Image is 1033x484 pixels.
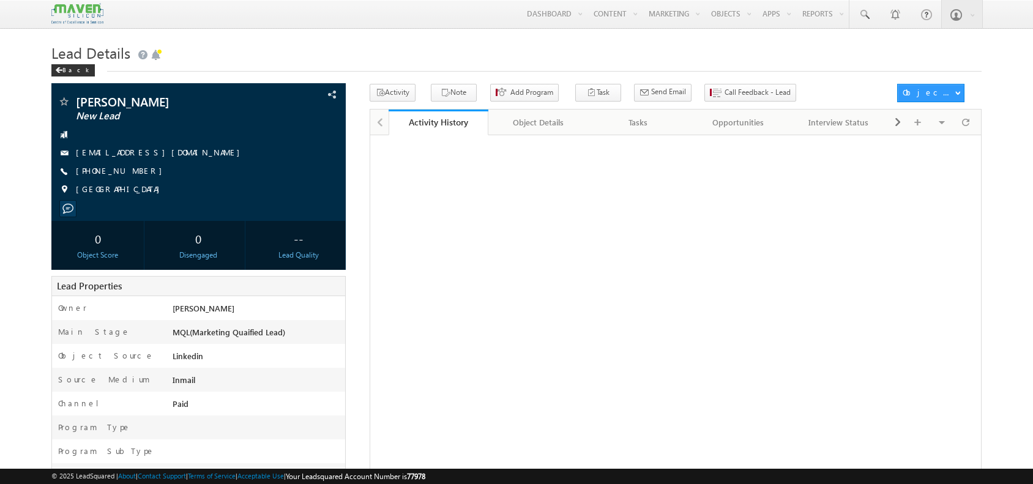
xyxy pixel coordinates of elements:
img: Custom Logo [51,3,103,24]
div: Object Actions [903,87,955,98]
label: Source Medium [58,374,150,385]
span: Your Leadsquared Account Number is [286,472,425,481]
a: Interview Status [789,110,889,135]
a: [EMAIL_ADDRESS][DOMAIN_NAME] [76,147,246,157]
div: Activity History [398,116,480,128]
button: Note [431,84,477,102]
span: New Lead [76,110,259,122]
label: Program SubType [58,445,155,456]
span: Lead Details [51,43,130,62]
span: Send Email [651,86,686,97]
button: Call Feedback - Lead [704,84,796,102]
div: Lead Quality [256,250,342,261]
div: 0 [155,227,242,250]
div: 0 [54,227,141,250]
div: Tasks [599,115,678,130]
span: 77978 [407,472,425,481]
div: MQL(Marketing Quaified Lead) [170,326,345,343]
a: About [118,472,136,480]
a: Activity History [389,110,489,135]
div: Opportunities [698,115,778,130]
span: [GEOGRAPHIC_DATA] [76,184,166,196]
span: © 2025 LeadSquared | | | | | [51,471,425,482]
span: Call Feedback - Lead [725,87,791,98]
div: Inmail [170,374,345,391]
label: Object Source [58,350,154,361]
div: Linkedin [170,350,345,367]
a: Object Details [488,110,589,135]
div: Object Score [54,250,141,261]
button: Activity [370,84,416,102]
label: Main Stage [58,326,130,337]
button: Add Program [490,84,559,102]
div: Interview Status [799,115,878,130]
a: Opportunities [688,110,789,135]
a: Back [51,64,101,74]
label: Owner [58,302,87,313]
div: Disengaged [155,250,242,261]
a: Contact Support [138,472,186,480]
div: Back [51,64,95,76]
button: Task [575,84,621,102]
div: Paid [170,398,345,415]
span: Add Program [510,87,553,98]
button: Object Actions [897,84,964,102]
a: Acceptable Use [237,472,284,480]
span: Lead Properties [57,280,122,292]
a: Terms of Service [188,472,236,480]
span: [PERSON_NAME] [76,95,259,108]
label: Channel [58,398,108,409]
a: Tasks [589,110,689,135]
div: -- [256,227,342,250]
label: Program Type [58,422,131,433]
span: [PERSON_NAME] [173,303,234,313]
span: [PHONE_NUMBER] [76,165,168,177]
div: Object Details [498,115,578,130]
button: Send Email [634,84,692,102]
